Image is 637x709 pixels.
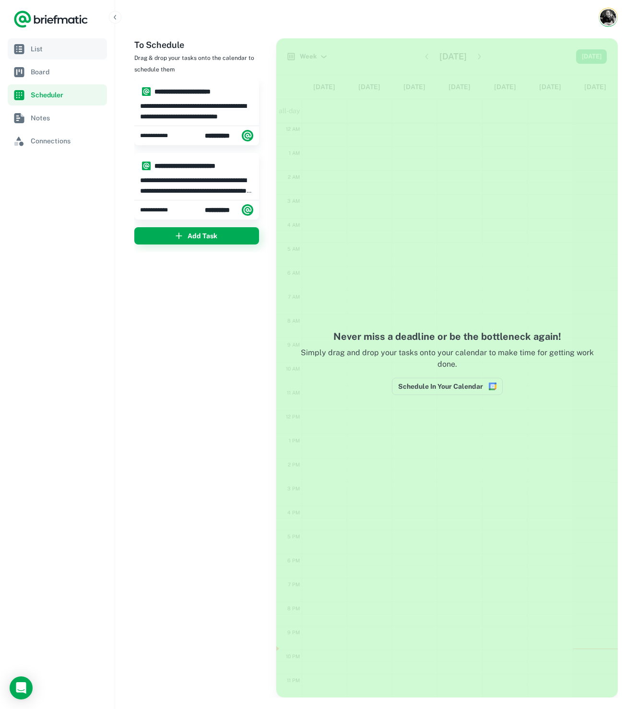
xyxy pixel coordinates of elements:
[295,329,599,344] h4: Never miss a deadline or be the bottleneck again!
[600,9,616,25] img: Robert Kratzer
[142,87,151,96] img: system.png
[242,204,253,216] img: system.png
[8,38,107,59] a: List
[8,130,107,151] a: Connections
[140,206,176,214] span: Monday, 11 Aug
[8,61,107,82] a: Board
[134,38,269,52] h6: To Schedule
[31,67,103,77] span: Board
[134,55,254,73] span: Drag & drop your tasks onto the calendar to schedule them
[8,84,107,105] a: Scheduler
[13,10,88,29] a: Logo
[205,126,253,145] div: Briefmatic
[10,676,33,699] div: Open Intercom Messenger
[140,131,176,140] span: Monday, 11 Aug
[392,378,503,395] button: Connect to Google Calendar to reserve time in your schedule to complete this work
[599,8,618,27] button: Account button
[134,227,259,244] button: Add Task
[31,136,103,146] span: Connections
[142,162,151,170] img: system.png
[31,113,103,123] span: Notes
[295,347,599,378] p: Simply drag and drop your tasks onto your calendar to make time for getting work done.
[31,44,103,54] span: List
[8,107,107,128] a: Notes
[242,130,253,141] img: system.png
[205,200,253,220] div: Briefmatic
[31,90,103,100] span: Scheduler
